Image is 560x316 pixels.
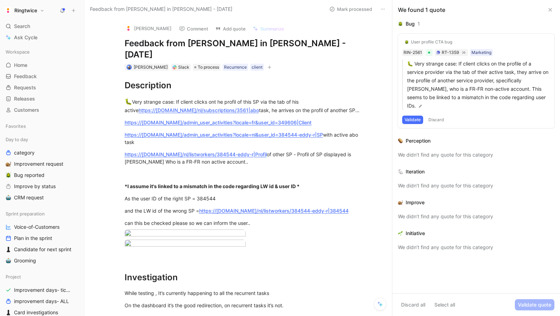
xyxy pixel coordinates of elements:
button: Mark processed [326,4,375,14]
div: We didn’t find any quote for this category [398,181,554,190]
button: ♟️ [4,245,13,254]
a: 🤖CRM request [3,192,81,203]
div: We didn’t find any quote for this category [398,243,554,252]
span: Plan in the sprint [14,235,52,242]
a: Ask Cycle [3,32,81,43]
span: CRM request [14,194,44,201]
span: Customers [14,107,39,114]
div: Recurrence [224,64,247,71]
div: Bug [406,20,415,28]
a: Customers [3,105,81,115]
a: Releases [3,94,81,104]
div: As the user ID of the right SP = 384544 [125,195,367,202]
span: Feedback [14,73,37,80]
span: 🐛 [125,98,132,105]
div: Project [3,272,81,282]
span: Day to day [6,136,28,143]
div: Perception [406,137,430,145]
a: 🐌Improvement request [3,159,81,169]
a: https://[DOMAIN_NAME]/nl/listworkers/384544-eddy-r|Profil [125,151,267,157]
div: Initiative [406,229,425,238]
span: Voice-of-Customers [14,224,59,231]
a: https://[DOMAIN_NAME]/nl/listworkers/384544-eddy-r|384544 [199,208,349,214]
span: Ask Cycle [14,33,37,42]
a: https://[DOMAIN_NAME]/nl/subscriptions/3561|abo [139,107,259,113]
span: Sprint preparation [6,210,45,217]
span: Improvement request [14,160,63,167]
a: category [3,147,81,158]
span: Improvement days- tickets ready [14,287,73,294]
a: Home [3,60,81,70]
a: Plan in the sprint [3,233,81,243]
span: improvement days- ALL [14,298,69,305]
button: RingtwiceRingtwice [3,6,46,15]
div: Workspace [3,47,81,57]
button: Validate quote [515,299,554,310]
img: 🥔 [398,138,403,143]
p: 🐛 Very strange case: If client clicks on the profile of a service provider via the tab of their a... [407,60,550,110]
div: Day to daycategory🐌Improvement request🪲Bug reportedImprove by status🤖CRM request [3,134,81,203]
span: Feedback from [PERSON_NAME] in [PERSON_NAME] - [DATE] [90,5,232,13]
div: Improve [406,198,425,207]
img: avatar [127,66,131,69]
button: Add quote [212,24,249,34]
div: with active abo task [125,131,367,146]
a: https://[DOMAIN_NAME]/admin_user_activities?locale=nl&user_id=384544-eddy-r|SP [125,132,323,138]
div: Day to day [3,134,81,145]
button: Select all [431,299,458,310]
a: ♟️Candidate for next sprint [3,244,81,255]
img: 🐇 [398,169,403,174]
button: 🤖 [4,193,13,202]
a: improvement days- ALL [3,296,81,307]
img: 🤖 [6,258,11,263]
button: 🐌 [4,160,13,168]
button: 🪲 [4,171,13,179]
span: Summarize [260,26,284,32]
a: 🤖Grooming [3,255,81,266]
img: ♟️ [6,310,11,315]
img: 🤖 [6,195,11,200]
img: 🪲 [405,40,409,44]
a: Voice-of-Customers [3,222,81,232]
span: Card investigations [14,309,58,316]
div: Slack [178,64,189,71]
button: Comment [176,24,211,34]
img: 🌱 [398,231,403,236]
a: Improve by status [3,181,81,192]
img: Screenshot 2025-08-14 at 18.54.39.png [125,229,246,239]
button: Discard all [398,299,428,310]
div: User profile CTA bug [411,39,452,45]
button: logo[PERSON_NAME] [122,23,175,34]
span: Favorites [6,123,26,130]
span: Requests [14,84,36,91]
div: of other SP - Profil of SP displayed is [PERSON_NAME] Who is a FR-FR non active account.. [125,151,367,165]
img: 🐌 [398,200,403,205]
img: image (17).png [125,240,246,249]
span: Grooming [14,257,36,264]
div: Very strange case: If client clicks ont he profil of this SP via the tab of his active task, he a... [125,97,367,114]
button: 🤖 [4,256,13,265]
div: We didn’t find any quote for this category [398,212,554,221]
span: Releases [14,95,35,102]
div: Investigation [125,271,367,284]
span: To process [198,64,219,71]
a: 🪲Bug reported [3,170,81,180]
a: Feedback [3,71,81,82]
div: Sprint preparation [3,208,81,219]
span: Workspace [6,48,30,55]
button: Summarize [250,24,287,34]
div: To process [193,64,220,71]
img: 🐌 [6,161,11,167]
span: [PERSON_NAME] [134,64,168,70]
span: Project [6,273,21,280]
button: Discard [426,116,447,124]
span: Search [14,22,30,30]
span: Home [14,62,27,69]
div: 1 [418,20,420,28]
span: category [14,149,35,156]
div: We didn’t find any quote for this category [398,151,554,159]
div: client [252,64,262,71]
strong: *I assume it's linked to a mismatch in the code regarding LW id & user ID * [125,183,300,189]
img: 🪲 [398,21,403,26]
button: Validate [402,116,423,124]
